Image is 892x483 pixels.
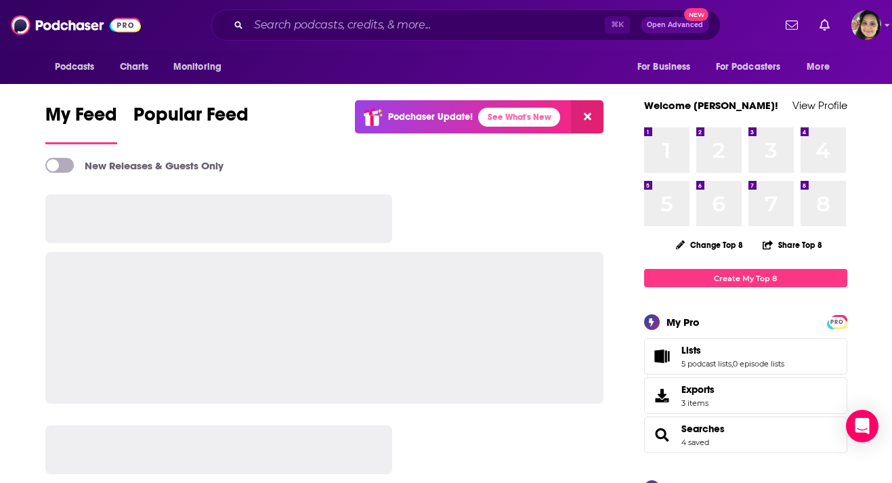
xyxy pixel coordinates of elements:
[111,54,157,80] a: Charts
[666,316,700,329] div: My Pro
[668,236,752,253] button: Change Top 8
[797,54,847,80] button: open menu
[684,8,708,21] span: New
[792,99,847,112] a: View Profile
[647,22,703,28] span: Open Advanced
[133,103,249,134] span: Popular Feed
[211,9,721,41] div: Search podcasts, credits, & more...
[814,14,835,37] a: Show notifications dropdown
[605,16,630,34] span: ⌘ K
[45,103,117,144] a: My Feed
[11,12,141,38] img: Podchaser - Follow, Share and Rate Podcasts
[164,54,239,80] button: open menu
[829,317,845,327] span: PRO
[851,10,881,40] span: Logged in as shelbyjanner
[628,54,708,80] button: open menu
[681,383,715,396] span: Exports
[173,58,221,77] span: Monitoring
[644,417,847,453] span: Searches
[45,103,117,134] span: My Feed
[45,54,112,80] button: open menu
[780,14,803,37] a: Show notifications dropdown
[133,103,249,144] a: Popular Feed
[829,316,845,327] a: PRO
[846,410,878,442] div: Open Intercom Messenger
[681,398,715,408] span: 3 items
[45,158,224,173] a: New Releases & Guests Only
[649,425,676,444] a: Searches
[733,359,784,369] a: 0 episode lists
[807,58,830,77] span: More
[249,14,605,36] input: Search podcasts, credits, & more...
[851,10,881,40] button: Show profile menu
[762,232,823,258] button: Share Top 8
[649,347,676,366] a: Lists
[707,54,801,80] button: open menu
[644,99,778,112] a: Welcome [PERSON_NAME]!
[641,17,709,33] button: Open AdvancedNew
[644,377,847,414] a: Exports
[644,269,847,287] a: Create My Top 8
[681,344,784,356] a: Lists
[681,423,725,435] a: Searches
[478,108,560,127] a: See What's New
[681,344,701,356] span: Lists
[716,58,781,77] span: For Podcasters
[120,58,149,77] span: Charts
[681,438,709,447] a: 4 saved
[637,58,691,77] span: For Business
[388,111,473,123] p: Podchaser Update!
[649,386,676,405] span: Exports
[681,359,731,369] a: 5 podcast lists
[644,338,847,375] span: Lists
[55,58,95,77] span: Podcasts
[851,10,881,40] img: User Profile
[731,359,733,369] span: ,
